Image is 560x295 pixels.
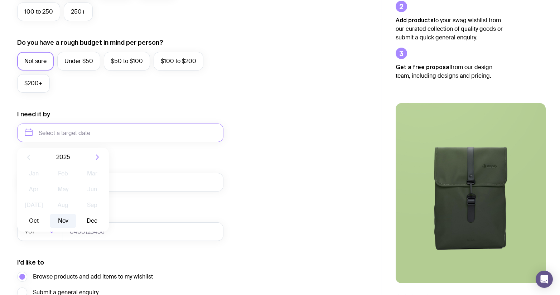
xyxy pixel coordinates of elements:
[17,3,60,21] label: 100 to 250
[50,182,76,197] button: May
[104,52,150,71] label: $50 to $100
[21,198,47,212] button: [DATE]
[396,16,503,42] p: to your swag wishlist from our curated collection of quality goods or submit a quick general enqu...
[17,258,44,267] label: I’d like to
[35,222,47,241] input: Search for option
[17,52,54,71] label: Not sure
[64,3,93,21] label: 250+
[17,74,50,93] label: $200+
[50,198,76,212] button: Aug
[396,63,503,80] p: from our design team, including designs and pricing.
[154,52,203,71] label: $100 to $200
[50,166,76,181] button: Feb
[79,182,105,197] button: Jun
[17,173,223,192] input: you@email.com
[56,153,70,161] span: 2025
[21,166,47,181] button: Jan
[17,222,63,241] div: Search for option
[17,110,50,119] label: I need it by
[79,166,105,181] button: Mar
[50,214,76,228] button: Nov
[396,17,434,23] strong: Add products
[63,222,223,241] input: 0400123456
[17,38,163,47] label: Do you have a rough budget in mind per person?
[79,214,105,228] button: Dec
[79,198,105,212] button: Sep
[396,64,451,70] strong: Get a free proposal
[57,52,100,71] label: Under $50
[21,214,47,228] button: Oct
[24,222,35,241] span: +61
[33,272,153,281] span: Browse products and add items to my wishlist
[21,182,47,197] button: Apr
[17,124,223,142] input: Select a target date
[536,271,553,288] div: Open Intercom Messenger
